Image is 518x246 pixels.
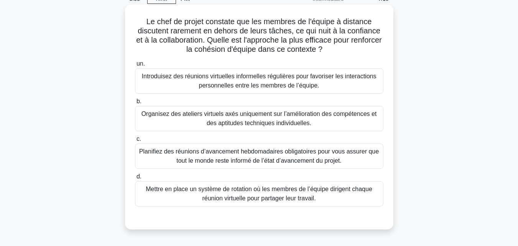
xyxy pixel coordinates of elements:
[139,148,379,164] font: Planifiez des réunions d’avancement hebdomadaires obligatoires pour vous assurer que tout le mond...
[146,186,372,201] font: Mettre en place un système de rotation où les membres de l’équipe dirigent chaque réunion virtuel...
[136,135,141,142] font: c.
[136,173,141,180] font: d.
[136,17,382,53] font: Le chef de projet constate que les membres de l'équipe à distance discutent rarement en dehors de...
[142,73,377,89] font: Introduisez des réunions virtuelles informelles régulières pour favoriser les interactions person...
[136,98,141,104] font: b.
[141,111,377,126] font: Organisez des ateliers virtuels axés uniquement sur l’amélioration des compétences et des aptitud...
[136,60,145,67] font: un.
